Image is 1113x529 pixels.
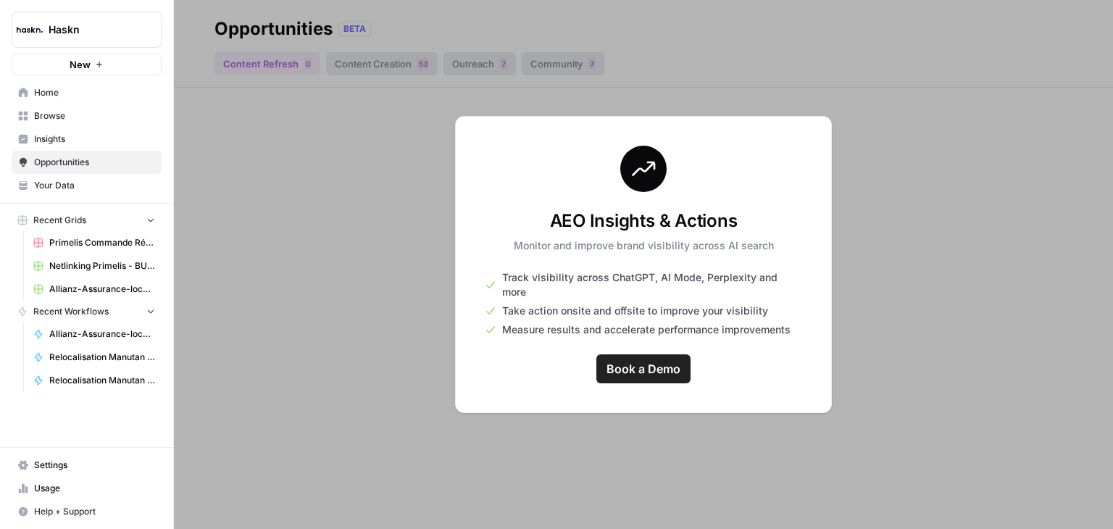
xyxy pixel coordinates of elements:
[33,305,109,318] span: Recent Workflows
[514,209,774,233] h3: AEO Insights & Actions
[33,214,86,227] span: Recent Grids
[34,156,155,169] span: Opportunities
[70,57,91,72] span: New
[12,500,162,523] button: Help + Support
[606,360,680,378] span: Book a Demo
[12,301,162,322] button: Recent Workflows
[34,86,155,99] span: Home
[502,304,768,318] span: Take action onsite and offsite to improve your visibility
[12,128,162,151] a: Insights
[49,22,136,37] span: Haskn
[27,346,162,369] a: Relocalisation Manutan - [GEOGRAPHIC_DATA] (PL)
[27,278,162,301] a: Allianz-Assurance-local v2 Grid
[12,454,162,477] a: Settings
[49,236,155,249] span: Primelis Commande Rédaction Netlinking (2).csv
[34,133,155,146] span: Insights
[12,81,162,104] a: Home
[502,270,802,299] span: Track visibility across ChatGPT, AI Mode, Perplexity and more
[34,109,155,122] span: Browse
[12,104,162,128] a: Browse
[34,459,155,472] span: Settings
[514,238,774,253] p: Monitor and improve brand visibility across AI search
[12,209,162,231] button: Recent Grids
[12,12,162,48] button: Workspace: Haskn
[17,17,43,43] img: Haskn Logo
[27,231,162,254] a: Primelis Commande Rédaction Netlinking (2).csv
[49,374,155,387] span: Relocalisation Manutan - [GEOGRAPHIC_DATA] ([GEOGRAPHIC_DATA])
[49,328,155,341] span: Allianz-Assurance-local v2
[12,477,162,500] a: Usage
[12,54,162,75] button: New
[596,354,691,383] a: Book a Demo
[27,369,162,392] a: Relocalisation Manutan - [GEOGRAPHIC_DATA] ([GEOGRAPHIC_DATA])
[34,505,155,518] span: Help + Support
[27,322,162,346] a: Allianz-Assurance-local v2
[12,151,162,174] a: Opportunities
[34,179,155,192] span: Your Data
[12,174,162,197] a: Your Data
[34,482,155,495] span: Usage
[27,254,162,278] a: Netlinking Primelis - BU US Grid
[49,259,155,272] span: Netlinking Primelis - BU US Grid
[49,283,155,296] span: Allianz-Assurance-local v2 Grid
[502,322,791,337] span: Measure results and accelerate performance improvements
[49,351,155,364] span: Relocalisation Manutan - [GEOGRAPHIC_DATA] (PL)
